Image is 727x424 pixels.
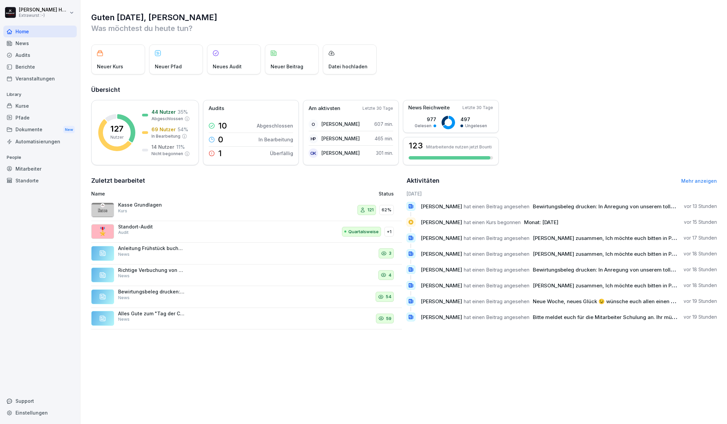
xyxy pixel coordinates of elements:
p: 977 [415,116,436,123]
p: [PERSON_NAME] [321,120,360,128]
span: [PERSON_NAME] [421,298,462,305]
a: Audits [3,49,77,61]
p: 497 [460,116,487,123]
a: Kasse GrundlagenKurs12162% [91,199,402,221]
span: Monat: [DATE] [524,219,558,225]
p: Am aktivsten [309,105,340,112]
p: [PERSON_NAME] Hagebaum [19,7,68,13]
p: vor 18 Stunden [684,250,717,257]
p: Status [379,190,394,197]
p: vor 19 Stunden [684,298,717,305]
p: 54 [386,293,391,300]
p: Richtige Verbuchung von Delivery (Lieferando) LIeferungen: Anbei das Tutorial, wie wir die Liefer... [118,267,185,273]
p: vor 13 Stunden [684,203,717,210]
a: Mehr anzeigen [681,178,717,184]
div: Automatisierungen [3,136,77,147]
a: Berichte [3,61,77,73]
h2: Zuletzt bearbeitet [91,176,402,185]
p: Gelesen [415,123,431,129]
a: DokumenteNew [3,123,77,136]
h2: Übersicht [91,85,717,95]
p: 465 min. [375,135,393,142]
p: 44 Nutzer [151,108,176,115]
a: Home [3,26,77,37]
span: [PERSON_NAME] [421,251,462,257]
p: Audit [118,229,129,236]
span: hat einen Beitrag angesehen [464,251,529,257]
p: vor 17 Stunden [684,235,717,241]
div: Pfade [3,112,77,123]
p: Anleitung Frühstück buchen. Zum Verkauf der Frühstücksangebote haben wir die entsprechenden Artik... [118,245,185,251]
p: Überfällig [270,150,293,157]
span: hat einen Beitrag angesehen [464,203,529,210]
p: Extrawurst :-) [19,13,68,18]
a: Standorte [3,175,77,186]
a: Anleitung Frühstück buchen. Zum Verkauf der Frühstücksangebote haben wir die entsprechenden Artik... [91,243,402,264]
span: hat einen Beitrag angesehen [464,267,529,273]
p: 54 % [178,126,188,133]
p: Letzte 30 Tage [362,105,393,111]
a: Einstellungen [3,407,77,419]
p: In Bearbeitung [258,136,293,143]
p: 11 % [176,143,185,150]
p: News [118,273,130,279]
p: vor 18 Stunden [684,266,717,273]
span: [PERSON_NAME] [421,219,462,225]
p: News Reichweite [408,104,450,112]
p: Nutzer [110,134,124,140]
a: Kurse [3,100,77,112]
p: vor 19 Stunden [684,314,717,320]
p: 607 min. [374,120,393,128]
p: 4 [388,272,391,279]
div: O [309,119,318,129]
span: hat einen Beitrag angesehen [464,314,529,320]
p: In Bearbeitung [151,133,180,139]
span: [PERSON_NAME] [421,282,462,289]
a: Bewirtungsbeleg drucken: In Anregung von unserem tollen Wetzlarer Partner [PERSON_NAME] haben wir... [91,286,402,308]
p: vor 15 Stunden [684,219,717,225]
a: Alles Gute zum "Tag der Currywurst"! Auch wenn wir es nur mit einem Social-Media-Post bewerben, w... [91,308,402,330]
img: a0m7f85hpourwsdu9f1j3y50.png [91,203,114,217]
p: Audits [209,105,224,112]
p: Letzte 30 Tage [462,105,493,111]
span: hat einen Beitrag angesehen [464,298,529,305]
p: Was möchtest du heute tun? [91,23,717,34]
span: hat einen Beitrag angesehen [464,235,529,241]
p: Kasse Grundlagen [118,202,185,208]
p: Nicht begonnen [151,151,183,157]
p: People [3,152,77,163]
p: Quartalsweise [348,228,379,235]
span: hat einen Beitrag angesehen [464,282,529,289]
p: Kurs [118,208,127,214]
span: [PERSON_NAME] [421,314,462,320]
p: 0 [218,136,223,144]
p: 121 [368,207,374,213]
a: Mitarbeiter [3,163,77,175]
p: 🎖️ [98,225,108,238]
div: New [63,126,75,134]
p: 62% [382,207,391,213]
div: HP [309,134,318,143]
p: [PERSON_NAME] [321,135,360,142]
div: OK [309,148,318,158]
p: News [118,251,130,257]
p: Neuer Pfad [155,63,182,70]
p: Library [3,89,77,100]
div: Support [3,395,77,407]
p: Datei hochladen [328,63,368,70]
span: hat einen Kurs begonnen [464,219,521,225]
p: 1 [218,149,222,157]
h1: Guten [DATE], [PERSON_NAME] [91,12,717,23]
h6: [DATE] [407,190,717,197]
p: 69 Nutzer [151,126,176,133]
p: 127 [110,125,124,133]
p: Abgeschlossen [257,122,293,129]
p: News [118,316,130,322]
p: Neuer Kurs [97,63,123,70]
